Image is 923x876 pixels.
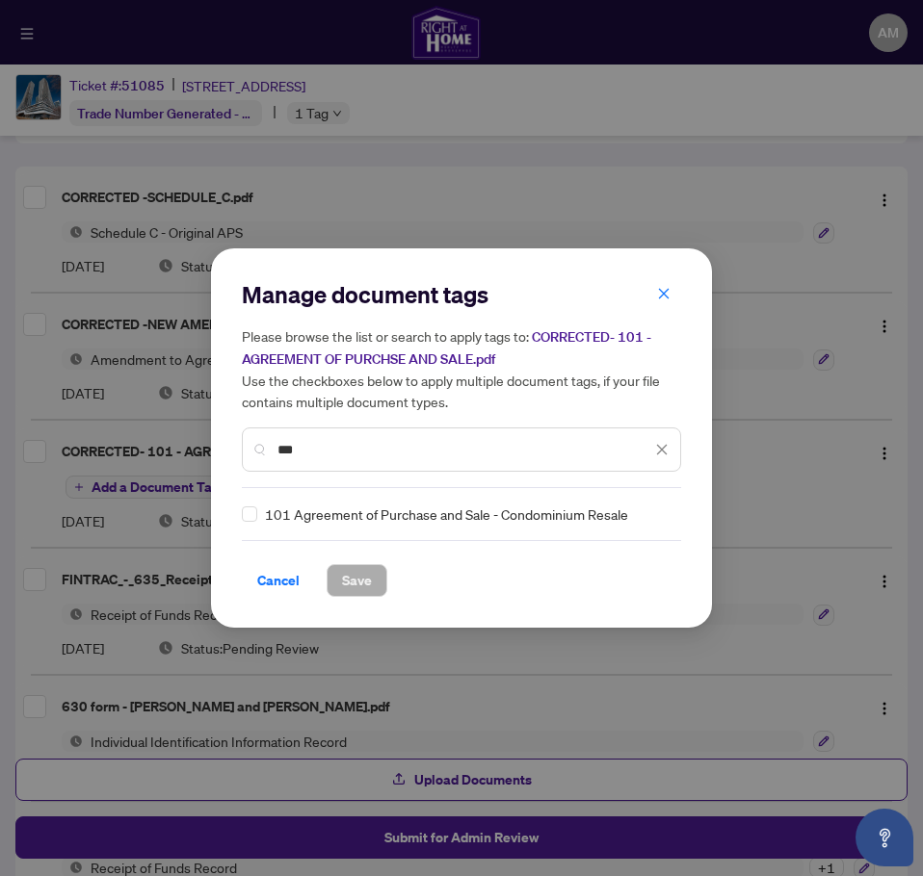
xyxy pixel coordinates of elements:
[242,325,681,412] h5: Please browse the list or search to apply tags to: Use the checkboxes below to apply multiple doc...
[265,503,628,525] span: 101 Agreement of Purchase and Sale - Condominium Resale
[655,443,669,456] span: close
[327,564,387,597] button: Save
[657,287,671,300] span: close
[856,809,913,866] button: Open asap
[242,279,681,310] h2: Manage document tags
[242,564,315,597] button: Cancel
[257,565,300,596] span: Cancel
